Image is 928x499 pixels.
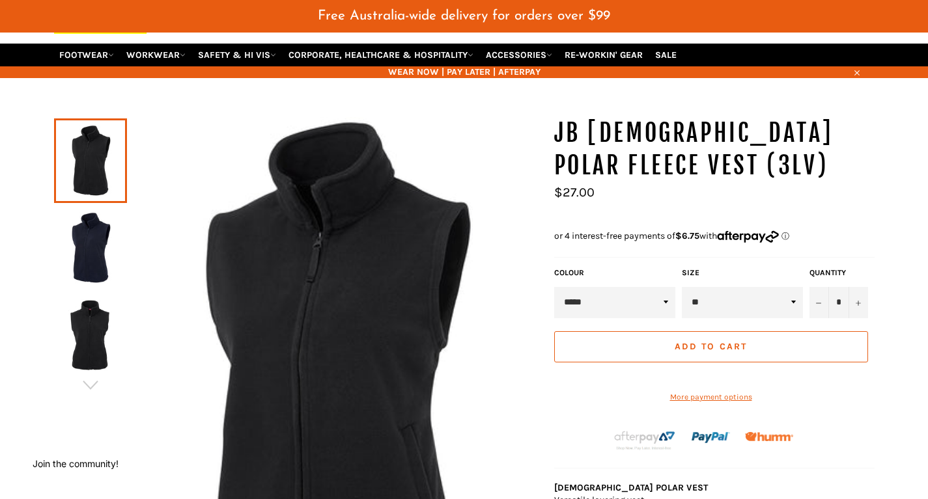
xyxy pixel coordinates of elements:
a: SAFETY & HI VIS [193,44,281,66]
a: ACCESSORIES [481,44,557,66]
span: $27.00 [554,185,595,200]
span: Add to Cart [675,341,747,352]
a: RE-WORKIN' GEAR [559,44,648,66]
a: WORKWEAR [121,44,191,66]
button: Increase item quantity by one [849,287,868,318]
img: Humm_core_logo_RGB-01_300x60px_small_195d8312-4386-4de7-b182-0ef9b6303a37.png [745,432,793,442]
img: Workin Gear Ladies Polar Fleece Vest [61,212,120,284]
a: FOOTWEAR [54,44,119,66]
button: Join the community! [33,458,119,469]
span: Free Australia-wide delivery for orders over $99 [318,9,610,23]
button: Reduce item quantity by one [809,287,829,318]
h1: JB [DEMOGRAPHIC_DATA] Polar Fleece Vest (3LV) [554,117,875,182]
a: SALE [650,44,682,66]
a: More payment options [554,392,868,403]
img: paypal.png [692,418,730,457]
strong: [DEMOGRAPHIC_DATA] POLAR VEST [554,482,708,493]
label: Size [682,267,803,278]
label: COLOUR [554,267,675,278]
a: CORPORATE, HEALTHCARE & HOSPITALITY [283,44,479,66]
label: Quantity [809,267,868,278]
img: Afterpay-Logo-on-dark-bg_large.png [613,429,677,452]
button: Add to Cart [554,331,868,362]
span: WEAR NOW | PAY LATER | AFTERPAY [54,66,875,78]
img: Workin Gear Ladies Polar Fleece Vest [61,299,120,371]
